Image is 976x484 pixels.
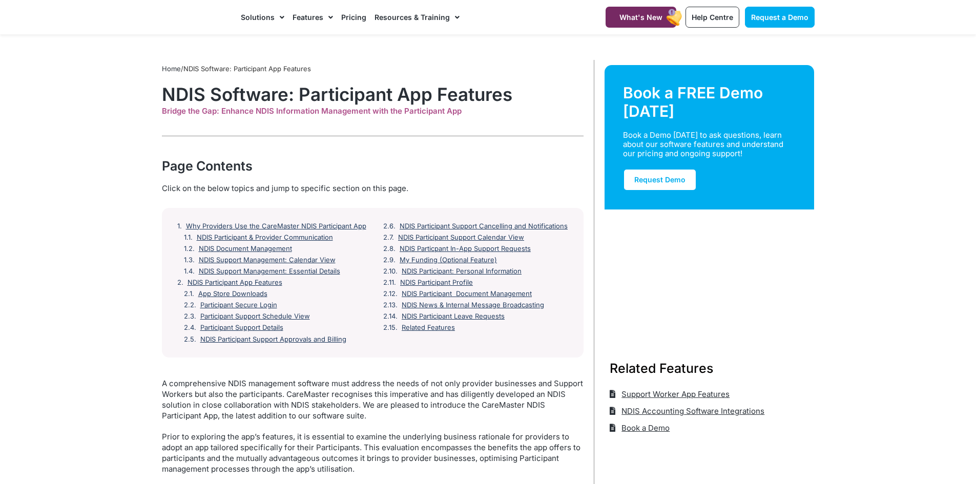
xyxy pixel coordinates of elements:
[200,312,310,321] a: Participant Support Schedule View
[162,83,584,105] h1: NDIS Software: Participant App Features
[402,267,522,276] a: NDIS Participant: Personal Information
[200,324,283,332] a: Participant Support Details
[199,256,336,264] a: NDIS Support Management: Calendar View
[200,335,346,344] a: NDIS Participant Support Approvals and Billing
[605,209,815,334] img: Support Worker and NDIS Participant out for a coffee.
[619,403,764,419] span: NDIS Accounting Software Integrations
[623,131,784,158] div: Book a Demo [DATE] to ask questions, learn about our software features and understand our pricing...
[162,183,584,194] div: Click on the below topics and jump to specific section on this page.
[610,403,765,419] a: NDIS Accounting Software Integrations
[199,267,340,276] a: NDIS Support Management: Essential Details
[686,7,739,28] a: Help Centre
[162,431,584,474] p: Prior to exploring the app’s features, it is essential to examine the underlying business rationa...
[186,222,366,230] a: Why Providers Use the CareMaster NDIS Participant App
[398,234,524,242] a: NDIS Participant Support Calendar View
[634,175,686,184] span: Request Demo
[198,290,267,298] a: App Store Downloads
[623,169,697,191] a: Request Demo
[400,222,568,230] a: NDIS Participant Support Cancelling and Notifications
[692,13,733,22] span: Help Centre
[402,324,455,332] a: Related Features
[162,65,311,73] span: /
[400,256,497,264] a: My Funding (Optional Feature)
[162,378,584,421] p: A comprehensive NDIS management software must address the needs of not only provider businesses a...
[402,301,544,309] a: NDIS News & Internal Message Broadcasting
[606,7,676,28] a: What's New
[162,107,584,116] div: Bridge the Gap: Enhance NDIS Information Management with the Participant App
[197,234,333,242] a: NDIS Participant & Provider Communication
[188,279,282,287] a: NDIS Participant App Features
[400,279,473,287] a: NDIS Participant Profile
[610,359,809,377] h3: Related Features
[400,245,531,253] a: NDIS Particpant In-App Support Requests
[402,312,505,321] a: NDIS Participant Leave Requests
[200,301,277,309] a: Participant Secure Login
[619,13,662,22] span: What's New
[610,386,730,403] a: Support Worker App Features
[162,10,231,25] img: CareMaster Logo
[610,419,670,436] a: Book a Demo
[162,157,584,175] div: Page Contents
[745,7,815,28] a: Request a Demo
[623,83,796,120] div: Book a FREE Demo [DATE]
[619,419,670,436] span: Book a Demo
[199,245,292,253] a: NDIS Document Management
[751,13,808,22] span: Request a Demo
[402,290,532,298] a: NDIS Participant Document Management
[162,65,181,73] a: Home
[619,386,730,403] span: Support Worker App Features
[183,65,311,73] span: NDIS Software: Participant App Features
